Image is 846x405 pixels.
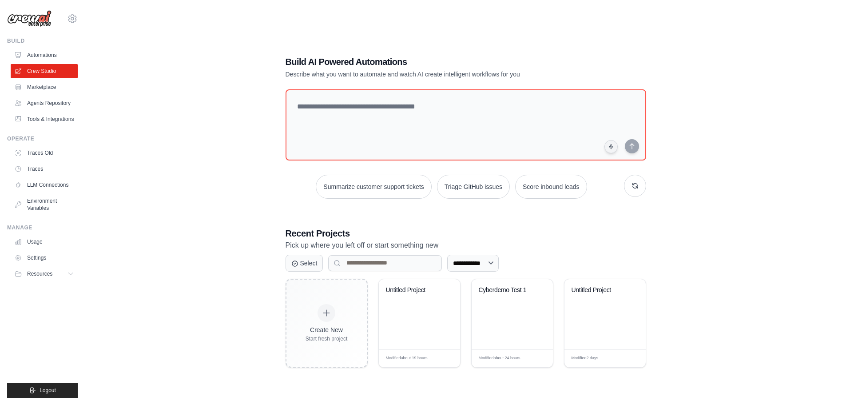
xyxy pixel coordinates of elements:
[11,96,78,110] a: Agents Repository
[40,387,56,394] span: Logout
[572,355,599,361] span: Modified 2 days
[11,162,78,176] a: Traces
[11,194,78,215] a: Environment Variables
[11,146,78,160] a: Traces Old
[532,355,539,362] span: Edit
[286,227,646,240] h3: Recent Projects
[572,286,625,294] div: Untitled Project
[306,325,348,334] div: Create New
[7,224,78,231] div: Manage
[604,140,618,153] button: Click to speak your automation idea
[11,178,78,192] a: LLM Connections
[386,355,428,361] span: Modified about 19 hours
[7,37,78,44] div: Build
[286,255,323,272] button: Select
[7,135,78,142] div: Operate
[27,270,52,277] span: Resources
[11,64,78,78] a: Crew Studio
[286,240,646,251] p: Pick up where you left off or start something new
[7,383,78,398] button: Logout
[437,175,510,199] button: Triage GitHub issues
[479,355,520,361] span: Modified about 24 hours
[439,355,446,362] span: Edit
[286,70,584,79] p: Describe what you want to automate and watch AI create intelligent workflows for you
[624,355,632,362] span: Edit
[316,175,431,199] button: Summarize customer support tickets
[11,267,78,281] button: Resources
[11,235,78,249] a: Usage
[386,286,440,294] div: Untitled Project
[624,175,646,197] button: Get new suggestions
[286,56,584,68] h1: Build AI Powered Automations
[11,48,78,62] a: Automations
[515,175,587,199] button: Score inbound leads
[11,251,78,265] a: Settings
[11,112,78,126] a: Tools & Integrations
[11,80,78,94] a: Marketplace
[306,335,348,342] div: Start fresh project
[479,286,532,294] div: Cyberdemo Test 1
[7,10,52,27] img: Logo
